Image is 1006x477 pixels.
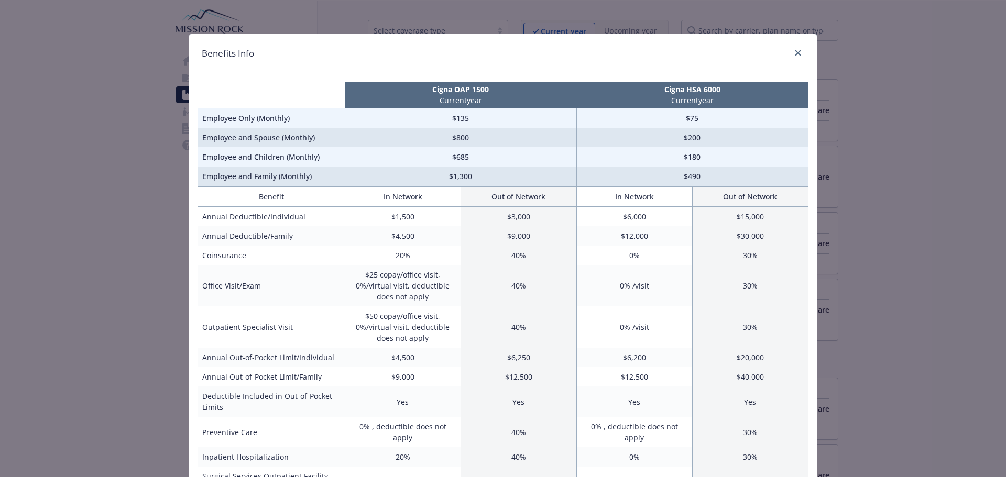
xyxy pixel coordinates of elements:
td: $40,000 [692,367,808,386]
p: Current year [578,95,806,106]
td: 20% [345,246,461,265]
td: 0% , deductible does not apply [576,417,692,447]
th: Out of Network [461,187,576,207]
th: Benefit [198,187,345,207]
td: Employee and Children (Monthly) [198,147,345,167]
td: 40% [461,417,576,447]
td: Yes [461,386,576,417]
td: $200 [576,128,808,147]
td: $9,000 [461,226,576,246]
th: In Network [345,187,461,207]
td: 30% [692,246,808,265]
td: Employee and Spouse (Monthly) [198,128,345,147]
td: $800 [345,128,576,147]
td: $6,250 [461,348,576,367]
td: 0% /visit [576,265,692,306]
th: Out of Network [692,187,808,207]
td: Coinsurance [198,246,345,265]
td: $20,000 [692,348,808,367]
p: Cigna OAP 1500 [347,84,574,95]
td: $3,000 [461,207,576,227]
th: In Network [576,187,692,207]
td: Office Visit/Exam [198,265,345,306]
td: $6,000 [576,207,692,227]
td: Annual Deductible/Individual [198,207,345,227]
td: Yes [345,386,461,417]
td: 20% [345,447,461,467]
td: $12,000 [576,226,692,246]
td: 30% [692,306,808,348]
td: Annual Out-of-Pocket Limit/Family [198,367,345,386]
td: 30% [692,447,808,467]
td: $50 copay/office visit, 0%/virtual visit, deductible does not apply [345,306,461,348]
td: 30% [692,265,808,306]
h1: Benefits Info [202,47,254,60]
td: 0% , deductible does not apply [345,417,461,447]
td: $685 [345,147,576,167]
td: $1,500 [345,207,461,227]
td: $15,000 [692,207,808,227]
td: $30,000 [692,226,808,246]
td: Employee and Family (Monthly) [198,167,345,186]
td: $75 [576,108,808,128]
td: 0% [576,447,692,467]
td: 40% [461,447,576,467]
p: Cigna HSA 6000 [578,84,806,95]
td: $4,500 [345,348,461,367]
td: $135 [345,108,576,128]
td: $1,300 [345,167,576,186]
td: $9,000 [345,367,461,386]
td: Annual Deductible/Family [198,226,345,246]
td: $25 copay/office visit, 0%/virtual visit, deductible does not apply [345,265,461,306]
td: Yes [576,386,692,417]
td: $490 [576,167,808,186]
td: 0% /visit [576,306,692,348]
td: $6,200 [576,348,692,367]
td: 40% [461,246,576,265]
p: Current year [347,95,574,106]
td: $4,500 [345,226,461,246]
td: Inpatient Hospitalization [198,447,345,467]
td: $12,500 [576,367,692,386]
td: $12,500 [461,367,576,386]
td: Yes [692,386,808,417]
td: 0% [576,246,692,265]
td: Outpatient Specialist Visit [198,306,345,348]
th: intentionally left blank [198,82,345,108]
a: close [792,47,804,59]
td: 40% [461,306,576,348]
td: Employee Only (Monthly) [198,108,345,128]
td: Annual Out-of-Pocket Limit/Individual [198,348,345,367]
td: Deductible Included in Out-of-Pocket Limits [198,386,345,417]
td: 30% [692,417,808,447]
td: 40% [461,265,576,306]
td: $180 [576,147,808,167]
td: Preventive Care [198,417,345,447]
